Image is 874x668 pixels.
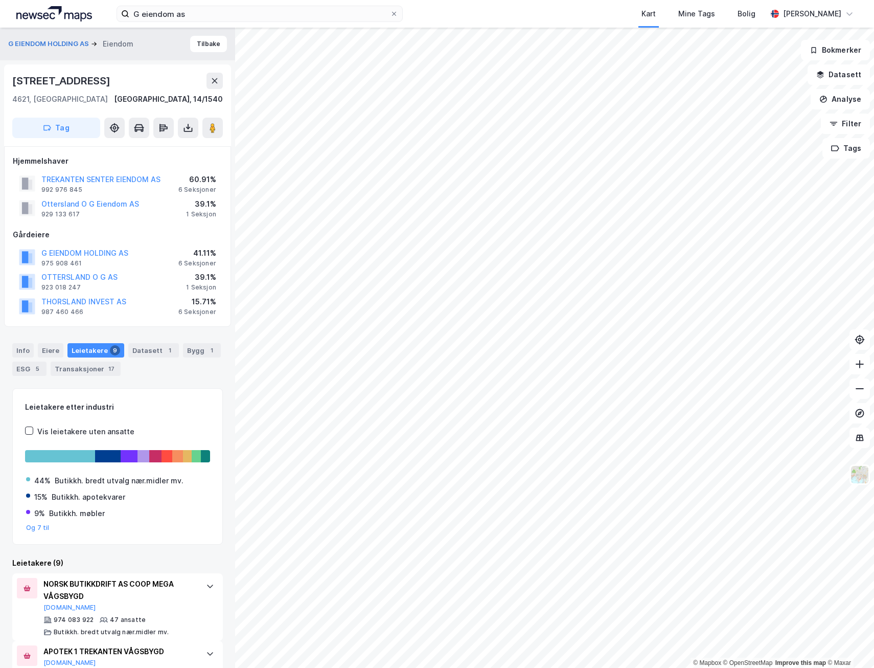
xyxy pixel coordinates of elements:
[821,114,870,134] button: Filter
[13,155,222,167] div: Hjemmelshaver
[183,343,221,358] div: Bygg
[178,173,216,186] div: 60.91%
[103,38,133,50] div: Eiendom
[41,210,80,218] div: 929 133 617
[206,345,217,355] div: 1
[41,259,82,268] div: 975 908 461
[110,345,120,355] div: 9
[12,73,112,89] div: [STREET_ADDRESS]
[12,118,100,138] button: Tag
[178,186,216,194] div: 6 Seksjoner
[41,186,82,194] div: 992 976 845
[12,93,108,105] div: 4621, [GEOGRAPHIC_DATA]
[783,8,841,20] div: [PERSON_NAME]
[41,308,83,316] div: 987 460 466
[55,475,183,487] div: Butikkh. bredt utvalg nær.midler mv.
[8,39,91,49] button: G EIENDOM HOLDING AS
[34,507,45,520] div: 9%
[114,93,223,105] div: [GEOGRAPHIC_DATA], 14/1540
[186,210,216,218] div: 1 Seksjon
[54,628,169,636] div: Butikkh. bredt utvalg nær.midler mv.
[801,40,870,60] button: Bokmerker
[12,343,34,358] div: Info
[129,6,390,21] input: Søk på adresse, matrikkel, gårdeiere, leietakere eller personer
[811,89,870,109] button: Analyse
[723,659,773,666] a: OpenStreetMap
[178,308,216,316] div: 6 Seksjoner
[51,362,121,376] div: Transaksjoner
[178,247,216,259] div: 41.11%
[26,524,50,532] button: Og 7 til
[12,557,223,569] div: Leietakere (9)
[678,8,715,20] div: Mine Tags
[165,345,175,355] div: 1
[34,491,48,503] div: 15%
[186,283,216,292] div: 1 Seksjon
[43,604,96,612] button: [DOMAIN_NAME]
[738,8,755,20] div: Bolig
[16,6,92,21] img: logo.a4113a55bc3d86da70a041830d287a7e.svg
[67,343,124,358] div: Leietakere
[178,296,216,308] div: 15.71%
[43,578,196,603] div: NORSK BUTIKKDRIFT AS COOP MEGA VÅGSBYGD
[823,619,874,668] iframe: Chat Widget
[128,343,179,358] div: Datasett
[186,198,216,210] div: 39.1%
[775,659,826,666] a: Improve this map
[110,616,146,624] div: 47 ansatte
[822,138,870,159] button: Tags
[178,259,216,268] div: 6 Seksjoner
[54,616,94,624] div: 974 083 922
[34,475,51,487] div: 44%
[850,465,869,484] img: Z
[52,491,125,503] div: Butikkh. apotekvarer
[41,283,81,292] div: 923 018 247
[25,401,210,413] div: Leietakere etter industri
[43,645,196,658] div: APOTEK 1 TREKANTEN VÅGSBYGD
[37,426,134,438] div: Vis leietakere uten ansatte
[12,362,47,376] div: ESG
[106,364,117,374] div: 17
[190,36,227,52] button: Tilbake
[808,64,870,85] button: Datasett
[693,659,721,666] a: Mapbox
[186,271,216,283] div: 39.1%
[49,507,105,520] div: Butikkh. møbler
[38,343,63,358] div: Eiere
[641,8,656,20] div: Kart
[32,364,42,374] div: 5
[13,229,222,241] div: Gårdeiere
[43,659,96,667] button: [DOMAIN_NAME]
